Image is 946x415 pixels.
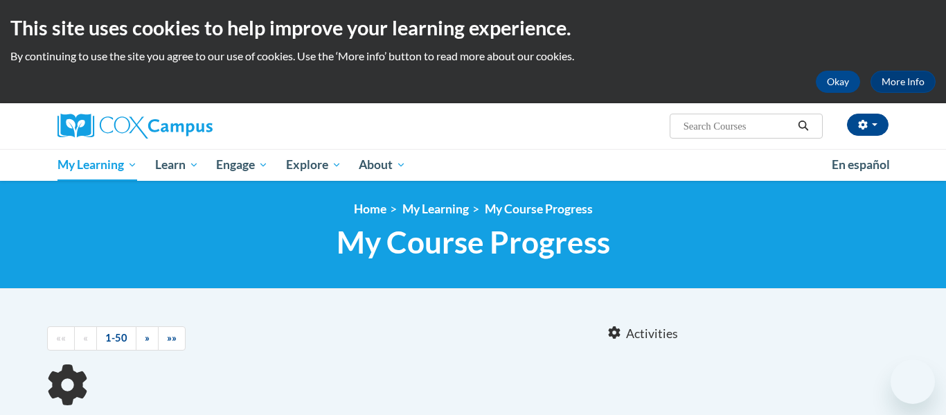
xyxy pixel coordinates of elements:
a: Home [354,202,386,216]
button: Okay [816,71,860,93]
span: About [359,157,406,173]
h2: This site uses cookies to help improve your learning experience. [10,14,936,42]
img: Cox Campus [57,114,213,139]
button: Search [793,118,814,134]
button: Account Settings [847,114,889,136]
a: My Learning [402,202,469,216]
a: End [158,326,186,351]
span: Learn [155,157,199,173]
span: » [145,332,150,344]
a: Begining [47,326,75,351]
input: Search Courses [682,118,793,134]
a: Previous [74,326,97,351]
a: En español [823,150,899,179]
a: My Learning [48,149,146,181]
span: »» [167,332,177,344]
div: Main menu [37,149,909,181]
a: About [350,149,416,181]
a: My Course Progress [485,202,593,216]
span: En español [832,157,890,172]
a: Engage [207,149,277,181]
span: « [83,332,88,344]
a: Cox Campus [57,114,321,139]
a: More Info [871,71,936,93]
span: My Course Progress [337,224,610,261]
span: Activities [626,326,678,342]
span: Explore [286,157,341,173]
span: My Learning [57,157,137,173]
a: Next [136,326,159,351]
p: By continuing to use the site you agree to our use of cookies. Use the ‘More info’ button to read... [10,48,936,64]
span: «« [56,332,66,344]
a: Explore [277,149,350,181]
iframe: Button to launch messaging window [891,360,935,404]
a: Learn [146,149,208,181]
a: 1-50 [96,326,136,351]
span: Engage [216,157,268,173]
